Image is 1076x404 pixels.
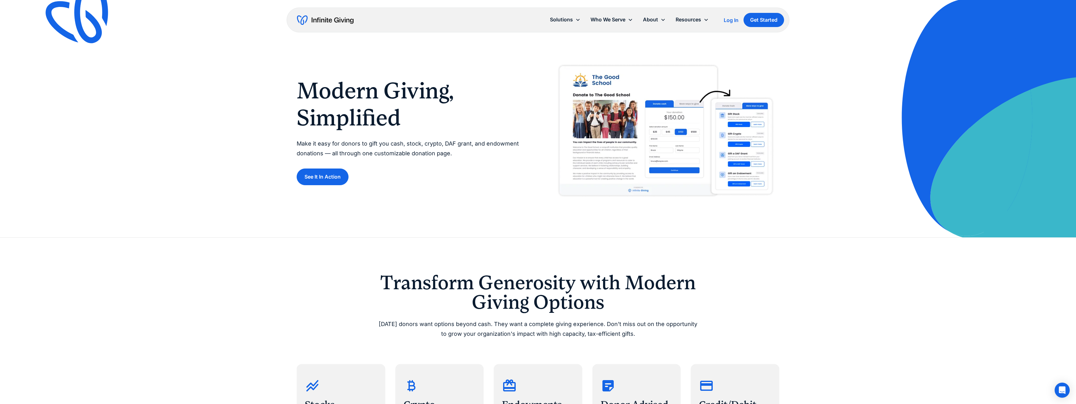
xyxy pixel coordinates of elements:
[550,15,573,24] div: Solutions
[297,77,525,132] h1: Modern Giving, Simplified
[643,15,658,24] div: About
[744,13,784,27] a: Get Started
[377,273,699,312] h2: Transform Generosity with Modern Giving Options
[545,13,585,26] div: Solutions
[1055,383,1070,398] div: Open Intercom Messenger
[724,18,738,23] div: Log In
[297,169,349,185] a: See It In Action
[297,139,525,158] p: Make it easy for donors to gift you cash, stock, crypto, DAF grant, and endowment donations — all...
[590,15,625,24] div: Who We Serve
[671,13,714,26] div: Resources
[585,13,638,26] div: Who We Serve
[297,15,354,25] a: home
[377,319,699,339] p: [DATE] donors want options beyond cash. They want a complete giving experience. Don't miss out on...
[724,16,738,24] a: Log In
[676,15,701,24] div: Resources
[638,13,671,26] div: About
